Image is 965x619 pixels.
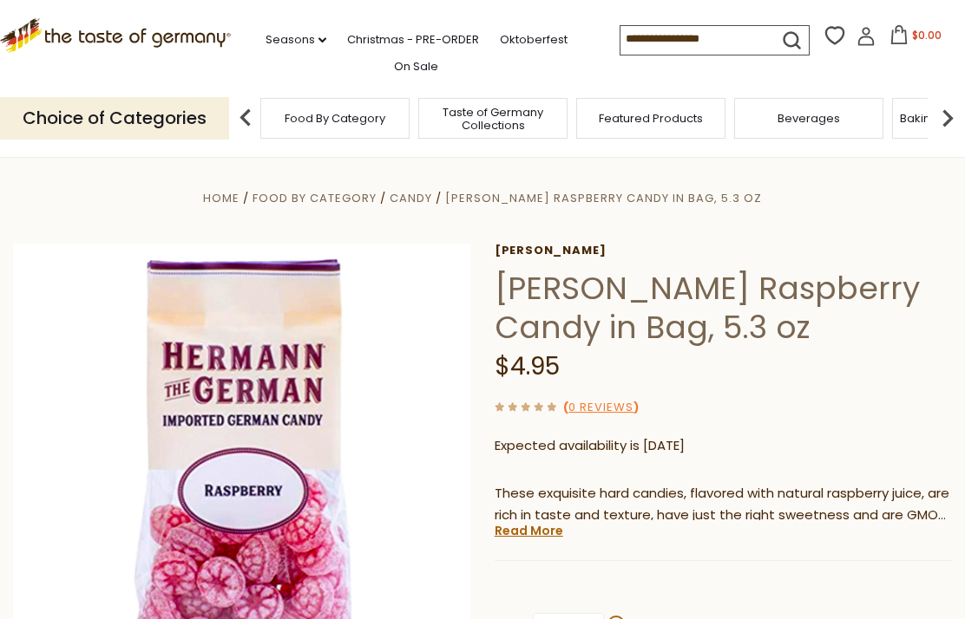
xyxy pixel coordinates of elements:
span: ( ) [563,399,639,415]
h1: [PERSON_NAME] Raspberry Candy in Bag, 5.3 oz [495,269,952,347]
span: $4.95 [495,349,560,383]
a: Christmas - PRE-ORDER [347,30,479,49]
p: These exquisite hard candies, flavored with natural raspberry juice, are rich in taste and textur... [495,483,952,526]
button: $0.00 [879,25,953,51]
a: [PERSON_NAME] Raspberry Candy in Bag, 5.3 oz [445,190,762,206]
img: previous arrow [228,101,263,135]
a: On Sale [394,57,438,76]
a: [PERSON_NAME] [495,244,952,257]
a: Food By Category [253,190,377,206]
a: Home [203,190,240,206]
img: next arrow [930,101,965,135]
a: Featured Products [599,112,703,125]
a: Taste of Germany Collections [423,106,562,132]
a: Candy [390,190,432,206]
span: $0.00 [912,28,942,42]
a: Beverages [778,112,840,125]
a: Read More [495,522,563,539]
a: Food By Category [285,112,385,125]
a: 0 Reviews [568,399,633,417]
a: Oktoberfest [500,30,568,49]
a: Seasons [266,30,326,49]
p: Expected availability is [DATE] [495,435,952,457]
